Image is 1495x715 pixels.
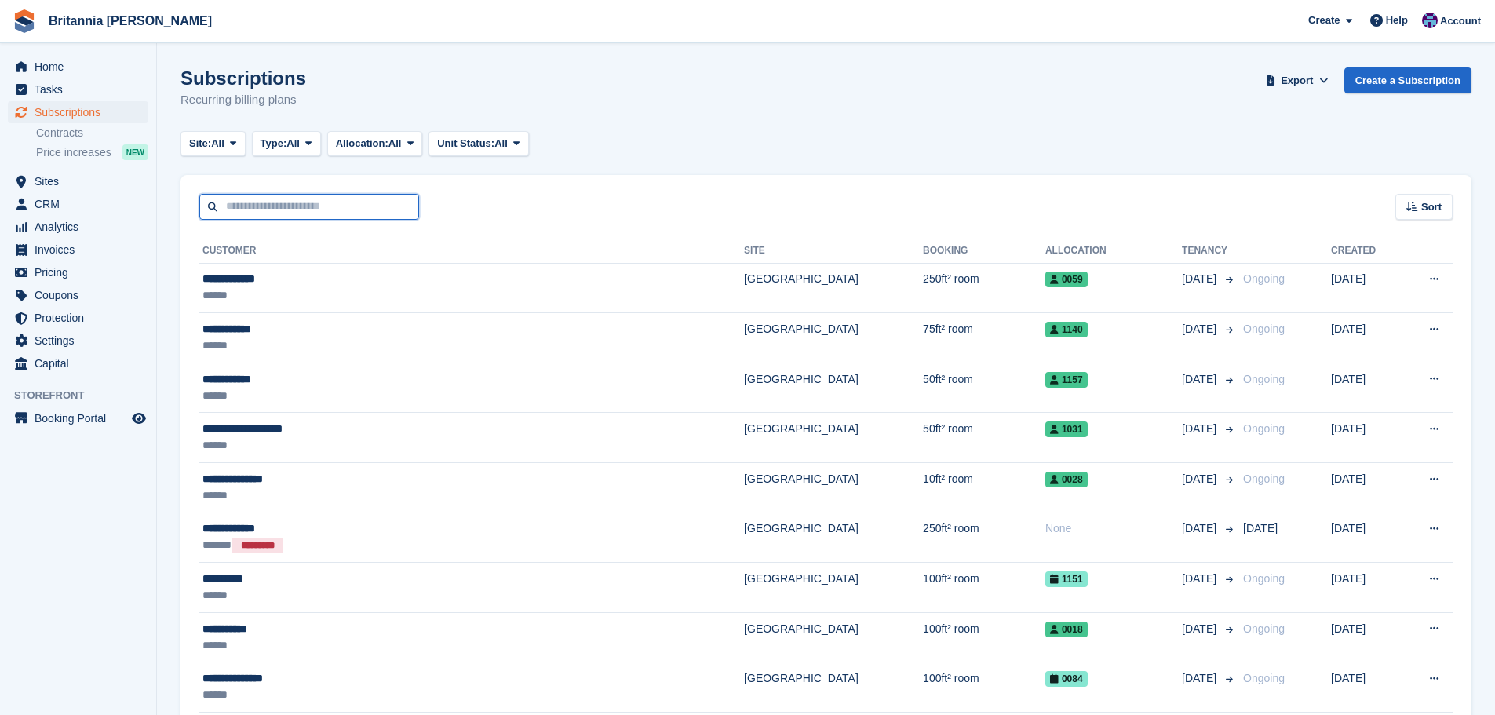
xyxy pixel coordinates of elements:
a: Price increases NEW [36,144,148,161]
span: [DATE] [1182,621,1220,637]
span: 0018 [1045,622,1088,637]
td: 50ft² room [923,363,1045,413]
span: Invoices [35,239,129,261]
span: 0028 [1045,472,1088,487]
a: menu [8,239,148,261]
button: Site: All [180,131,246,157]
td: [GEOGRAPHIC_DATA] [744,413,923,463]
span: Ongoing [1243,422,1285,435]
button: Type: All [252,131,321,157]
img: stora-icon-8386f47178a22dfd0bd8f6a31ec36ba5ce8667c1dd55bd0f319d3a0aa187defe.svg [13,9,36,33]
span: [DATE] [1182,371,1220,388]
td: [DATE] [1331,612,1401,662]
span: 1031 [1045,421,1088,437]
button: Unit Status: All [428,131,528,157]
span: All [286,136,300,151]
th: Allocation [1045,239,1182,264]
a: menu [8,330,148,352]
span: Tasks [35,78,129,100]
span: Storefront [14,388,156,403]
span: 0084 [1045,671,1088,687]
p: Recurring billing plans [180,91,306,109]
td: 100ft² room [923,563,1045,613]
span: Ongoing [1243,272,1285,285]
td: 250ft² room [923,263,1045,313]
span: Sort [1421,199,1442,215]
div: NEW [122,144,148,160]
a: menu [8,193,148,215]
span: Unit Status: [437,136,494,151]
span: Capital [35,352,129,374]
span: All [494,136,508,151]
td: [GEOGRAPHIC_DATA] [744,313,923,363]
a: menu [8,170,148,192]
span: Pricing [35,261,129,283]
h1: Subscriptions [180,67,306,89]
a: Preview store [129,409,148,428]
td: [DATE] [1331,413,1401,463]
span: CRM [35,193,129,215]
span: Ongoing [1243,622,1285,635]
span: Ongoing [1243,572,1285,585]
a: menu [8,261,148,283]
td: [DATE] [1331,662,1401,713]
span: Booking Portal [35,407,129,429]
span: Type: [261,136,287,151]
span: 1140 [1045,322,1088,337]
a: Britannia [PERSON_NAME] [42,8,218,34]
th: Customer [199,239,744,264]
span: Ongoing [1243,672,1285,684]
th: Booking [923,239,1045,264]
td: [DATE] [1331,363,1401,413]
img: Becca Clark [1422,13,1438,28]
td: [GEOGRAPHIC_DATA] [744,513,923,563]
td: 50ft² room [923,413,1045,463]
span: 1157 [1045,372,1088,388]
td: 100ft² room [923,662,1045,713]
a: menu [8,407,148,429]
td: [GEOGRAPHIC_DATA] [744,563,923,613]
span: [DATE] [1182,571,1220,587]
span: All [211,136,224,151]
button: Allocation: All [327,131,423,157]
span: Site: [189,136,211,151]
span: Create [1308,13,1340,28]
td: [GEOGRAPHIC_DATA] [744,263,923,313]
button: Export [1263,67,1332,93]
span: [DATE] [1182,670,1220,687]
td: [GEOGRAPHIC_DATA] [744,463,923,513]
span: Home [35,56,129,78]
span: Ongoing [1243,323,1285,335]
td: 250ft² room [923,513,1045,563]
span: Ongoing [1243,472,1285,485]
span: [DATE] [1182,520,1220,537]
span: Ongoing [1243,373,1285,385]
div: None [1045,520,1182,537]
span: Price increases [36,145,111,160]
span: Sites [35,170,129,192]
span: Subscriptions [35,101,129,123]
span: Analytics [35,216,129,238]
a: menu [8,216,148,238]
span: Help [1386,13,1408,28]
span: [DATE] [1182,421,1220,437]
td: [DATE] [1331,563,1401,613]
td: 75ft² room [923,313,1045,363]
span: Settings [35,330,129,352]
td: [GEOGRAPHIC_DATA] [744,662,923,713]
td: [DATE] [1331,463,1401,513]
span: Coupons [35,284,129,306]
td: [GEOGRAPHIC_DATA] [744,363,923,413]
span: Account [1440,13,1481,29]
a: Create a Subscription [1344,67,1471,93]
span: Export [1281,73,1313,89]
td: 10ft² room [923,463,1045,513]
a: menu [8,352,148,374]
span: Protection [35,307,129,329]
a: menu [8,307,148,329]
td: [GEOGRAPHIC_DATA] [744,612,923,662]
td: 100ft² room [923,612,1045,662]
a: menu [8,78,148,100]
a: Contracts [36,126,148,140]
a: menu [8,284,148,306]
